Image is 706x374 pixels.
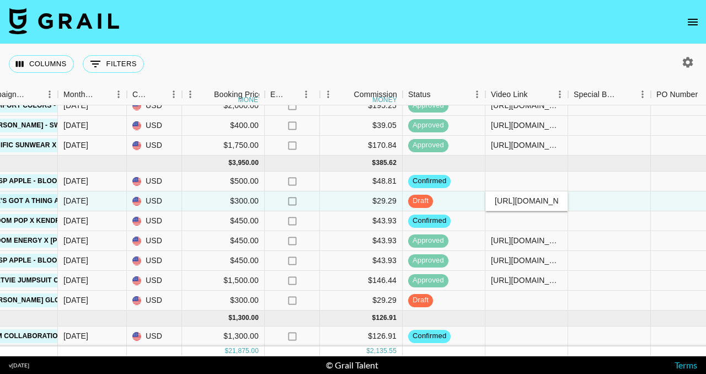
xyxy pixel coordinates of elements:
[63,215,88,226] div: Aug '25
[9,55,74,73] button: Select columns
[228,346,259,356] div: 21,875.00
[182,251,265,271] div: $450.00
[63,84,95,105] div: Month Due
[127,291,182,311] div: USD
[132,84,150,105] div: Currency
[63,120,88,131] div: Jul '25
[574,84,619,105] div: Special Booking Type
[182,231,265,251] div: $450.00
[491,275,562,286] div: https://www.instagram.com/p/DNbZCHqxOvi/
[320,172,403,191] div: $48.81
[372,313,376,323] div: $
[370,346,397,356] div: 2,135.55
[270,84,286,105] div: Expenses: Remove Commission?
[182,291,265,311] div: $300.00
[182,327,265,346] div: $1,300.00
[320,86,336,103] button: Menu
[320,96,403,116] div: $195.25
[491,100,562,111] div: https://www.instagram.com/p/DL57M3vRtzb/
[63,235,88,246] div: Aug '25
[408,84,431,105] div: Status
[320,136,403,156] div: $170.84
[408,331,451,341] span: confirmed
[619,87,634,102] button: Sort
[320,291,403,311] div: $29.29
[228,158,232,168] div: $
[150,87,165,102] button: Sort
[320,116,403,136] div: $39.05
[26,87,41,102] button: Sort
[83,55,144,73] button: Show filters
[491,235,562,246] div: https://www.tiktok.com/@rebeccasuewatson/video/7537430379284679966?lang=en
[95,87,110,102] button: Sort
[228,313,232,323] div: $
[568,84,651,105] div: Special Booking Type
[491,140,562,151] div: https://www.instagram.com/p/DMQxSalx8U3/
[408,295,433,306] span: draft
[63,295,88,306] div: Aug '25
[63,140,88,151] div: Jul '25
[232,158,259,168] div: 3,950.00
[354,84,397,105] div: Commission
[320,211,403,231] div: $43.93
[372,158,376,168] div: $
[682,11,704,33] button: open drawer
[182,136,265,156] div: $1,750.00
[182,86,199,103] button: Menu
[127,191,182,211] div: USD
[127,231,182,251] div: USD
[320,191,403,211] div: $29.29
[238,97,263,103] div: money
[298,86,314,103] button: Menu
[338,87,354,102] button: Sort
[408,196,433,206] span: draft
[552,86,568,103] button: Menu
[491,255,562,266] div: https://www.tiktok.com/@rebeccasuewatson/video/7539210955155148063?lang=en
[182,191,265,211] div: $300.00
[320,231,403,251] div: $43.93
[326,360,378,371] div: © Grail Talent
[214,84,263,105] div: Booking Price
[408,275,448,286] span: approved
[366,346,370,356] div: $
[127,96,182,116] div: USD
[63,275,88,286] div: Aug '25
[265,84,320,105] div: Expenses: Remove Commission?
[182,211,265,231] div: $450.00
[63,330,88,341] div: Sep '25
[634,86,651,103] button: Menu
[408,236,448,246] span: approved
[127,172,182,191] div: USD
[63,100,88,111] div: Jul '25
[63,255,88,266] div: Aug '25
[403,84,485,105] div: Status
[408,100,448,111] span: approved
[320,251,403,271] div: $43.93
[127,116,182,136] div: USD
[469,86,485,103] button: Menu
[182,271,265,291] div: $1,500.00
[58,84,127,105] div: Month Due
[408,176,451,186] span: confirmed
[431,87,446,102] button: Sort
[110,86,127,103] button: Menu
[63,175,88,186] div: Aug '25
[408,255,448,266] span: approved
[408,216,451,226] span: confirmed
[199,87,214,102] button: Sort
[491,120,562,131] div: https://www.instagram.com/reel/DMzAb0Ru4sC/
[491,84,528,105] div: Video Link
[127,327,182,346] div: USD
[182,116,265,136] div: $400.00
[9,8,119,34] img: Grail Talent
[675,360,697,370] a: Terms
[320,271,403,291] div: $146.44
[165,86,182,103] button: Menu
[182,96,265,116] div: $2,000.00
[182,172,265,191] div: $500.00
[127,271,182,291] div: USD
[286,87,301,102] button: Sort
[485,84,568,105] div: Video Link
[224,346,228,356] div: $
[127,136,182,156] div: USD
